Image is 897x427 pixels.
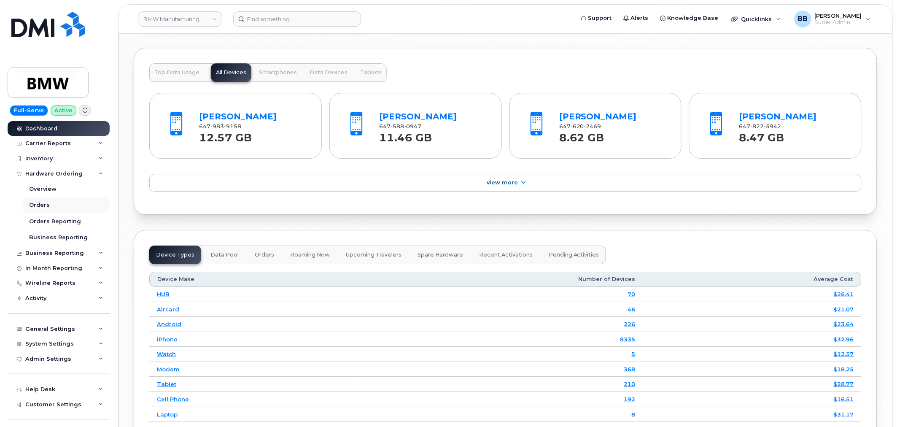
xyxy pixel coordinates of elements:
[304,63,353,82] button: Data Devices
[834,381,854,387] a: $28.77
[379,111,457,122] a: [PERSON_NAME]
[559,111,637,122] a: [PERSON_NAME]
[404,123,421,130] span: 0947
[632,351,636,357] a: 5
[479,251,533,258] span: Recent Activations
[199,123,242,130] span: 647
[379,127,432,144] strong: 11.46 GB
[149,174,862,192] a: View More
[149,272,358,287] th: Device Make
[798,14,808,24] span: BB
[487,179,518,186] span: View More
[571,123,584,130] span: 620
[157,411,178,418] a: Laptop
[739,127,784,144] strong: 8.47 GB
[643,272,862,287] th: Average Cost
[391,123,404,130] span: 588
[157,291,170,297] a: HUB
[860,390,891,421] iframe: Messenger Launcher
[584,123,601,130] span: 2469
[290,251,330,258] span: Roaming Now
[618,10,655,27] a: Alerts
[360,69,382,76] span: Tablets
[588,14,612,22] span: Support
[632,411,636,418] a: 8
[154,69,199,76] span: Top Data Usage
[668,14,719,22] span: Knowledge Base
[834,351,854,357] a: $12.57
[157,381,176,387] a: Tablet
[379,123,421,130] span: 647
[310,69,347,76] span: Data Devices
[631,14,649,22] span: Alerts
[559,127,604,144] strong: 8.62 GB
[210,251,239,258] span: Data Pool
[575,10,618,27] a: Support
[834,411,854,418] a: $31.17
[624,366,636,373] a: 368
[199,111,277,122] a: [PERSON_NAME]
[199,127,252,144] strong: 12.57 GB
[764,123,781,130] span: 5942
[834,291,854,297] a: $26.41
[628,291,636,297] a: 70
[751,123,764,130] span: 822
[157,321,181,327] a: Android
[834,366,854,373] a: $18.25
[620,336,636,343] a: 8335
[549,251,599,258] span: Pending Activities
[255,251,274,258] span: Orders
[346,251,401,258] span: Upcoming Travelers
[739,123,781,130] span: 647
[358,272,643,287] th: Number of Devices
[628,306,636,313] a: 46
[157,351,176,357] a: Watch
[834,321,854,327] a: $23.64
[233,11,361,27] input: Find something...
[157,306,179,313] a: Aircard
[815,12,862,19] span: [PERSON_NAME]
[254,63,302,82] button: Smartphones
[741,16,772,22] span: Quicklinks
[834,336,854,343] a: $32.96
[624,321,636,327] a: 226
[355,63,387,82] button: Tablets
[739,111,817,122] a: [PERSON_NAME]
[834,396,854,403] a: $16.51
[725,11,787,27] div: Quicklinks
[259,69,297,76] span: Smartphones
[559,123,601,130] span: 647
[624,381,636,387] a: 210
[624,396,636,403] a: 192
[211,123,224,130] span: 983
[149,63,205,82] button: Top Data Usage
[138,11,222,27] a: BMW Manufacturing Co LLC
[157,396,189,403] a: Cell Phone
[789,11,877,27] div: Ben Baskerville Jr
[157,336,178,343] a: iPhone
[655,10,725,27] a: Knowledge Base
[418,251,463,258] span: Spare Hardware
[815,19,862,26] span: Super Admin
[834,306,854,313] a: $21.07
[157,366,180,373] a: Modem
[224,123,242,130] span: 9158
